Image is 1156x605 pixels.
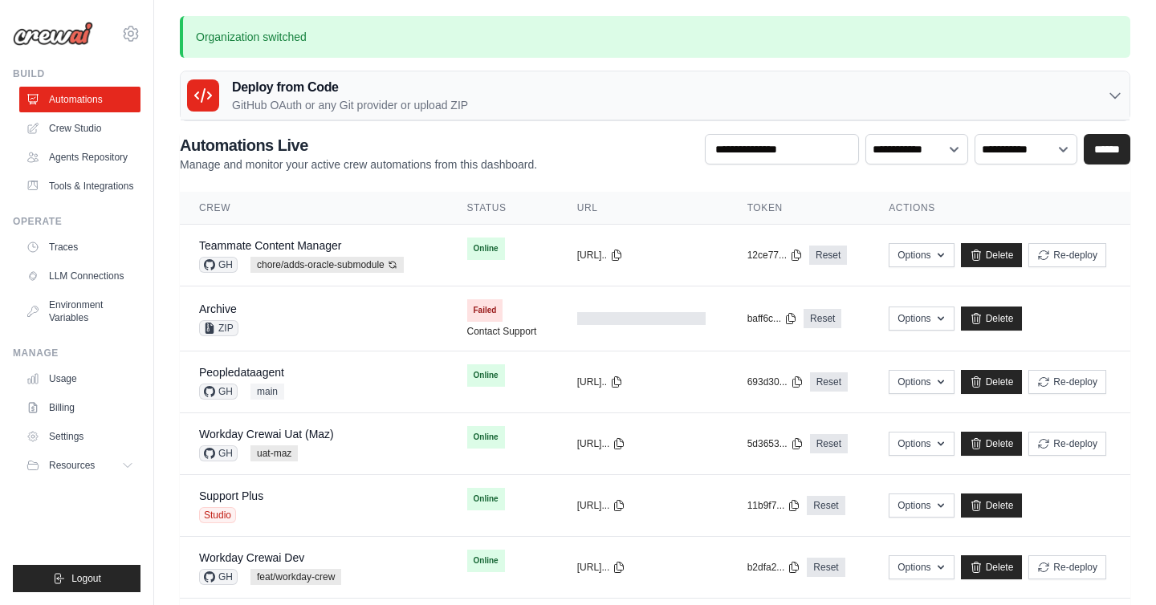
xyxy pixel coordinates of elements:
div: Build [13,67,140,80]
a: Delete [961,243,1023,267]
a: Environment Variables [19,292,140,331]
span: main [250,384,284,400]
span: Online [467,426,505,449]
button: baff6c... [747,312,797,325]
button: Options [889,555,954,579]
a: Reset [804,309,841,328]
a: Teammate Content Manager [199,239,341,252]
button: Re-deploy [1028,432,1106,456]
button: 12ce77... [747,249,803,262]
th: Crew [180,192,448,225]
button: 5d3653... [747,437,804,450]
a: Billing [19,395,140,420]
a: Crew Studio [19,116,140,141]
button: Options [889,307,954,331]
button: Options [889,243,954,267]
div: Manage [13,347,140,359]
span: Logout [71,572,101,585]
button: Resources [19,453,140,478]
a: Usage [19,366,140,392]
a: Delete [961,432,1023,456]
button: b2dfa2... [747,561,801,574]
a: Workday Crewai Uat (Maz) [199,428,334,441]
a: Reset [810,372,848,392]
span: GH [199,569,238,585]
a: Archive [199,302,237,315]
a: Peopledataagent [199,366,284,379]
span: chore/adds-oracle-submodule [250,257,404,273]
span: Resources [49,459,95,472]
span: GH [199,257,238,273]
span: GH [199,384,238,400]
img: Logo [13,22,93,46]
th: Status [448,192,558,225]
a: Automations [19,87,140,112]
span: feat/workday-crew [250,569,341,585]
span: Online [467,488,505,510]
button: Re-deploy [1028,370,1106,394]
span: Failed [467,299,503,322]
a: Reset [807,496,845,515]
span: uat-maz [250,445,298,461]
button: Re-deploy [1028,555,1106,579]
a: Traces [19,234,140,260]
a: Reset [810,434,848,453]
a: Delete [961,493,1023,518]
span: Online [467,364,505,387]
button: Options [889,493,954,518]
th: Actions [869,192,1130,225]
th: Token [728,192,870,225]
p: Organization switched [180,16,1130,58]
a: Delete [961,370,1023,394]
a: Settings [19,424,140,449]
a: Delete [961,555,1023,579]
button: 11b9f7... [747,499,801,512]
h2: Automations Live [180,134,537,156]
a: Reset [809,246,847,265]
p: Manage and monitor your active crew automations from this dashboard. [180,156,537,173]
span: ZIP [199,320,238,336]
a: Delete [961,307,1023,331]
span: GH [199,445,238,461]
a: Contact Support [467,325,537,338]
span: Online [467,550,505,572]
a: Tools & Integrations [19,173,140,199]
span: Studio [199,507,236,523]
a: Workday Crewai Dev [199,551,304,564]
button: Options [889,370,954,394]
button: Options [889,432,954,456]
a: Support Plus [199,489,263,502]
button: Re-deploy [1028,243,1106,267]
a: Reset [807,558,845,577]
div: Operate [13,215,140,228]
p: GitHub OAuth or any Git provider or upload ZIP [232,97,468,113]
h3: Deploy from Code [232,78,468,97]
span: Online [467,238,505,260]
a: Agents Repository [19,144,140,170]
th: URL [558,192,728,225]
button: 693d30... [747,376,804,388]
button: Logout [13,565,140,592]
a: LLM Connections [19,263,140,289]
